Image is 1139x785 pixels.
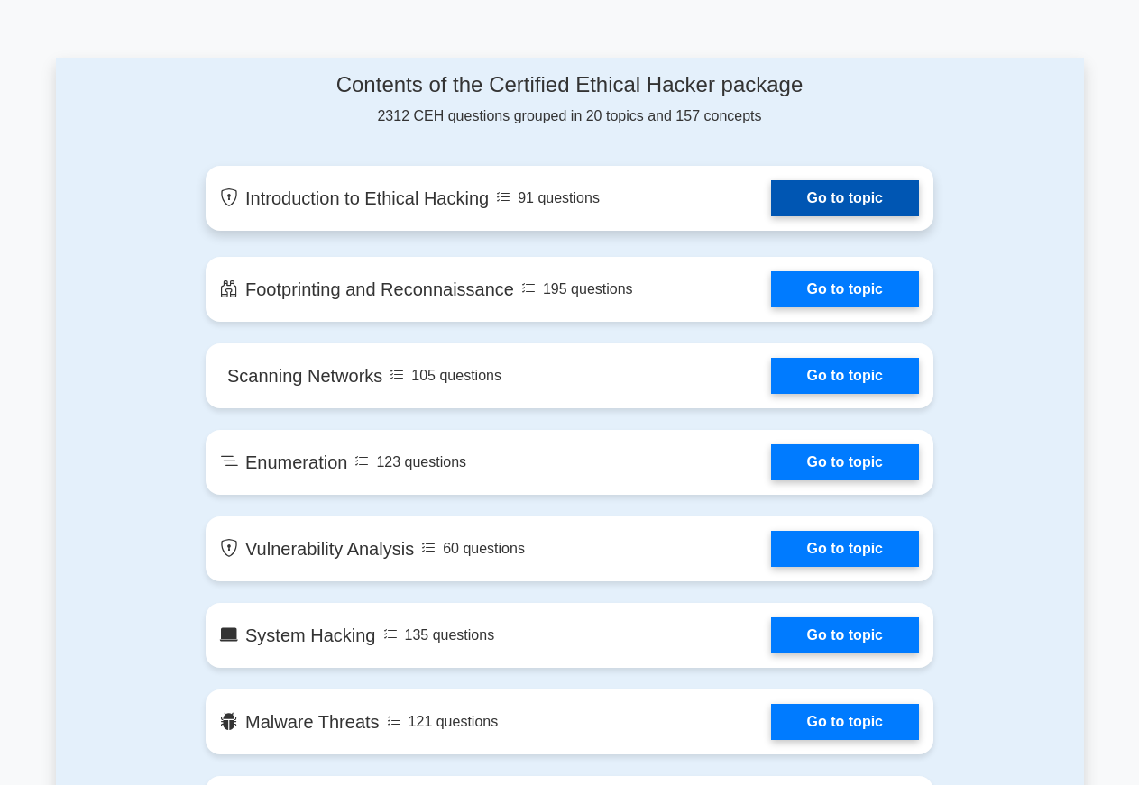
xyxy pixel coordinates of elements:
[771,444,919,480] a: Go to topic
[771,180,919,216] a: Go to topic
[206,72,933,127] div: 2312 CEH questions grouped in 20 topics and 157 concepts
[771,271,919,307] a: Go to topic
[771,704,919,740] a: Go to topic
[771,358,919,394] a: Go to topic
[771,617,919,653] a: Go to topic
[771,531,919,567] a: Go to topic
[206,72,933,98] h4: Contents of the Certified Ethical Hacker package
